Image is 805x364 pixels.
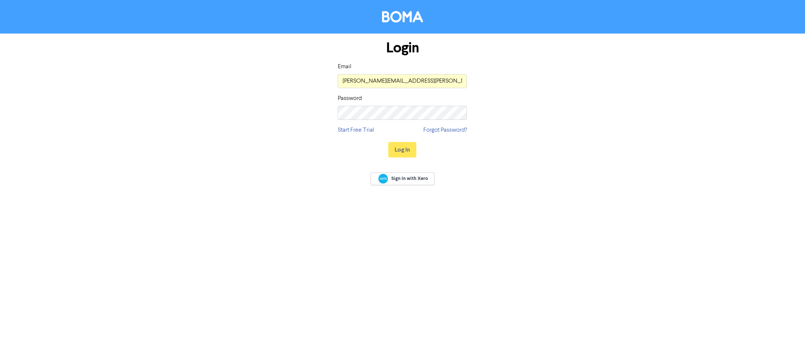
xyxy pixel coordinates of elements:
h1: Login [338,39,467,56]
span: Sign In with Xero [391,175,428,182]
a: Sign In with Xero [371,172,434,185]
img: BOMA Logo [382,11,423,22]
img: Xero logo [378,174,388,184]
a: Forgot Password? [423,126,467,135]
label: Password [338,94,362,103]
a: Start Free Trial [338,126,374,135]
label: Email [338,62,351,71]
button: Log In [388,142,416,157]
